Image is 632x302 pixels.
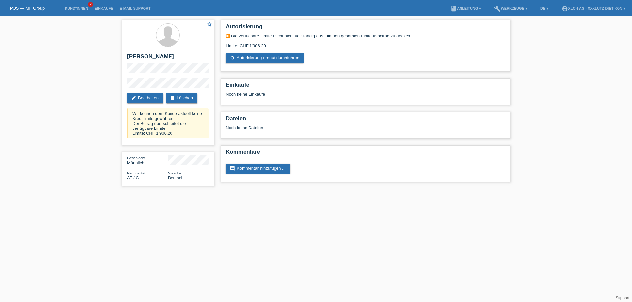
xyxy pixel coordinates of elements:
[127,155,168,165] div: Männlich
[168,171,181,175] span: Sprache
[450,5,457,12] i: book
[558,6,629,10] a: account_circleXLCH AG - XXXLutz Dietikon ▾
[131,95,136,101] i: edit
[447,6,484,10] a: bookAnleitung ▾
[494,5,501,12] i: build
[62,6,91,10] a: Kund*innen
[127,53,209,63] h2: [PERSON_NAME]
[117,6,154,10] a: E-Mail Support
[230,166,235,171] i: comment
[616,296,629,300] a: Support
[166,93,197,103] a: deleteLöschen
[226,149,505,159] h2: Kommentare
[127,171,145,175] span: Nationalität
[226,33,505,38] div: Die verfügbare Limite reicht nicht vollständig aus, um den gesamten Einkaufsbetrag zu decken.
[10,6,45,11] a: POS — MF Group
[170,95,175,101] i: delete
[206,21,212,28] a: star_border
[230,55,235,60] i: refresh
[127,108,209,138] div: Wir können dem Kunde aktuell keine Kreditlimite gewähren. Der Betrag überschreitet die verfügbare...
[88,2,93,7] span: 2
[226,23,505,33] h2: Autorisierung
[168,175,184,180] span: Deutsch
[127,93,163,103] a: editBearbeiten
[562,5,568,12] i: account_circle
[226,33,231,38] i: account_balance
[91,6,116,10] a: Einkäufe
[127,175,139,180] span: Österreich / C / 14.09.2015
[491,6,531,10] a: buildWerkzeuge ▾
[226,115,505,125] h2: Dateien
[226,53,304,63] a: refreshAutorisierung erneut durchführen
[226,38,505,48] div: Limite: CHF 1'906.20
[226,82,505,92] h2: Einkäufe
[226,125,427,130] div: Noch keine Dateien
[226,92,505,102] div: Noch keine Einkäufe
[127,156,145,160] span: Geschlecht
[206,21,212,27] i: star_border
[537,6,552,10] a: DE ▾
[226,164,290,174] a: commentKommentar hinzufügen ...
